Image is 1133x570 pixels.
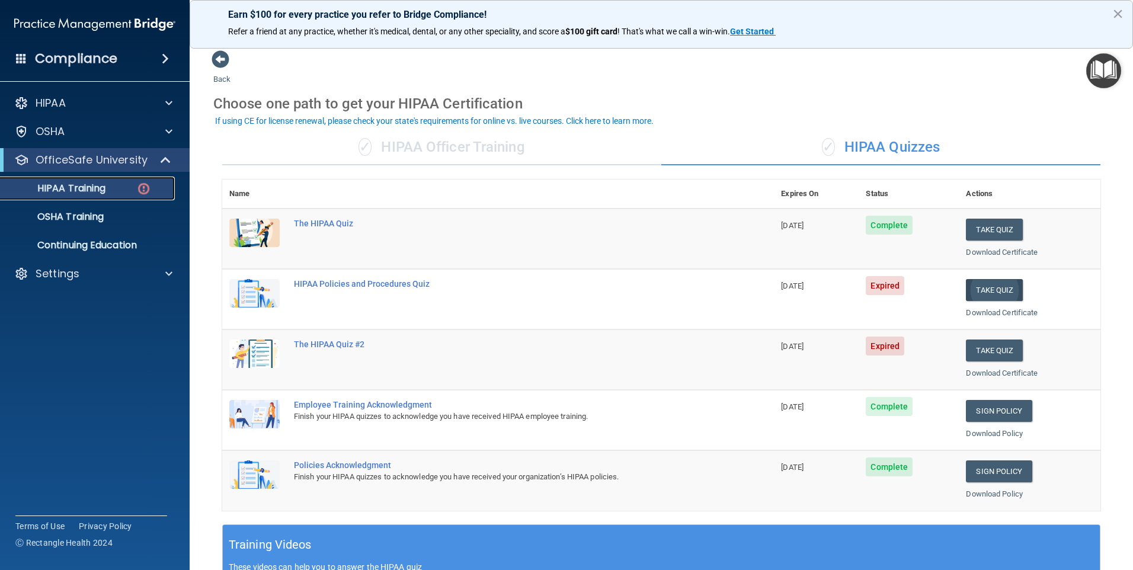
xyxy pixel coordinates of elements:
div: If using CE for license renewal, please check your state's requirements for online vs. live cours... [215,117,654,125]
th: Expires On [774,180,859,209]
a: Download Policy [966,429,1023,438]
a: Download Certificate [966,248,1038,257]
span: Expired [866,276,904,295]
button: Close [1112,4,1124,23]
img: danger-circle.6113f641.png [136,181,151,196]
button: Take Quiz [966,219,1023,241]
a: Privacy Policy [79,520,132,532]
p: OfficeSafe University [36,153,148,167]
span: Expired [866,337,904,356]
th: Actions [959,180,1100,209]
div: The HIPAA Quiz #2 [294,340,715,349]
button: Open Resource Center [1086,53,1121,88]
div: Employee Training Acknowledgment [294,400,715,409]
span: ✓ [359,138,372,156]
th: Status [859,180,959,209]
span: ! That's what we call a win-win. [617,27,730,36]
h4: Compliance [35,50,117,67]
button: Take Quiz [966,279,1023,301]
span: Complete [866,457,913,476]
a: Download Certificate [966,308,1038,317]
span: Complete [866,397,913,416]
p: HIPAA Training [8,182,105,194]
div: HIPAA Quizzes [661,130,1100,165]
div: Choose one path to get your HIPAA Certification [213,87,1109,121]
span: Ⓒ Rectangle Health 2024 [15,537,113,549]
th: Name [222,180,287,209]
span: [DATE] [781,463,804,472]
p: OSHA [36,124,65,139]
span: Complete [866,216,913,235]
a: Sign Policy [966,460,1032,482]
a: Get Started [730,27,776,36]
button: Take Quiz [966,340,1023,361]
button: If using CE for license renewal, please check your state's requirements for online vs. live cours... [213,115,655,127]
span: [DATE] [781,221,804,230]
span: [DATE] [781,281,804,290]
a: Download Certificate [966,369,1038,377]
a: Terms of Use [15,520,65,532]
div: HIPAA Officer Training [222,130,661,165]
span: [DATE] [781,342,804,351]
p: OSHA Training [8,211,104,223]
p: HIPAA [36,96,66,110]
span: Refer a friend at any practice, whether it's medical, dental, or any other speciality, and score a [228,27,565,36]
p: Earn $100 for every practice you refer to Bridge Compliance! [228,9,1094,20]
div: HIPAA Policies and Procedures Quiz [294,279,715,289]
a: Settings [14,267,172,281]
a: OfficeSafe University [14,153,172,167]
h5: Training Videos [229,534,312,555]
a: HIPAA [14,96,172,110]
div: Finish your HIPAA quizzes to acknowledge you have received your organization’s HIPAA policies. [294,470,715,484]
div: Finish your HIPAA quizzes to acknowledge you have received HIPAA employee training. [294,409,715,424]
span: [DATE] [781,402,804,411]
a: Sign Policy [966,400,1032,422]
strong: $100 gift card [565,27,617,36]
div: The HIPAA Quiz [294,219,715,228]
a: Download Policy [966,489,1023,498]
span: ✓ [822,138,835,156]
p: Settings [36,267,79,281]
p: Continuing Education [8,239,169,251]
a: Back [213,60,231,84]
a: OSHA [14,124,172,139]
div: Policies Acknowledgment [294,460,715,470]
strong: Get Started [730,27,774,36]
img: PMB logo [14,12,175,36]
